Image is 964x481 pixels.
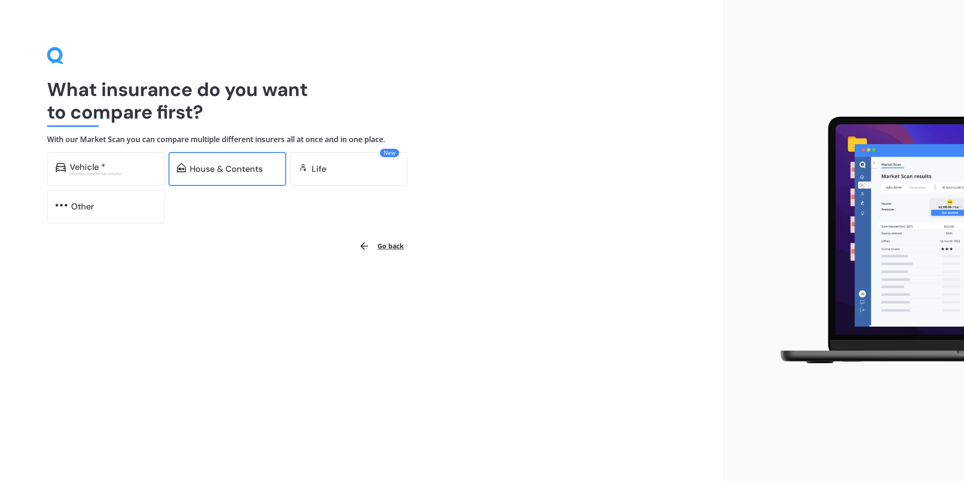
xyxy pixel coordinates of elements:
[380,149,399,157] span: New
[767,111,964,370] img: laptop.webp
[47,135,676,144] h4: With our Market Scan you can compare multiple different insurers all at once and in one place.
[47,78,676,123] h1: What insurance do you want to compare first?
[56,200,67,210] img: other.81dba5aafe580aa69f38.svg
[71,202,94,211] div: Other
[70,162,105,172] div: Vehicle *
[298,163,308,172] img: life.f720d6a2d7cdcd3ad642.svg
[312,164,326,174] div: Life
[190,164,263,174] div: House & Contents
[353,235,410,257] button: Go back
[177,163,186,172] img: home-and-contents.b802091223b8502ef2dd.svg
[70,172,156,176] div: Excludes commercial vehicles
[56,163,66,172] img: car.f15378c7a67c060ca3f3.svg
